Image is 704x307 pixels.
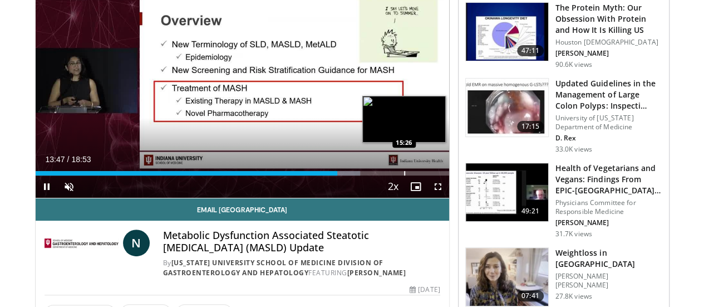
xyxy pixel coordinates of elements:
[45,230,119,256] img: Indiana University School of Medicine Division of Gastroenterology and Hepatology
[163,258,383,277] a: [US_STATE] University School of Medicine Division of Gastroenterology and Hepatology
[427,176,449,198] button: Fullscreen
[555,114,662,131] p: University of [US_STATE] Department of Medicine
[362,96,446,143] img: image.jpeg
[36,176,58,198] button: Pause
[555,163,662,196] h3: Health of Vegetarians and Vegans: Findings From EPIC-[GEOGRAPHIC_DATA] and Othe…
[465,2,662,69] a: 47:11 The Protein Myth: Our Obsession With Protein and How It Is Killing US Houston [DEMOGRAPHIC_...
[67,155,70,164] span: /
[466,248,548,306] img: 9983fed1-7565-45be-8934-aef1103ce6e2.150x105_q85_crop-smart_upscale.jpg
[555,198,662,216] p: Physicians Committee for Responsible Medicine
[555,60,592,69] p: 90.6K views
[517,290,544,301] span: 07:41
[555,145,592,154] p: 33.0K views
[466,163,548,221] img: 606f2b51-b844-428b-aa21-8c0c72d5a896.150x105_q85_crop-smart_upscale.jpg
[465,247,662,306] a: 07:41 Weightloss in [GEOGRAPHIC_DATA] [PERSON_NAME] [PERSON_NAME] 27.8K views
[58,176,80,198] button: Unmute
[465,163,662,238] a: 49:21 Health of Vegetarians and Vegans: Findings From EPIC-[GEOGRAPHIC_DATA] and Othe… Physicians...
[405,176,427,198] button: Enable picture-in-picture mode
[347,268,406,277] a: [PERSON_NAME]
[555,247,662,270] h3: Weightloss in [GEOGRAPHIC_DATA]
[36,171,449,176] div: Progress Bar
[555,49,662,58] p: [PERSON_NAME]
[555,38,662,47] p: Houston [DEMOGRAPHIC_DATA]
[466,3,548,61] img: b7b8b05e-5021-418b-a89a-60a270e7cf82.150x105_q85_crop-smart_upscale.jpg
[163,258,440,278] div: By FEATURING
[555,292,592,301] p: 27.8K views
[46,155,65,164] span: 13:47
[410,285,440,295] div: [DATE]
[555,78,662,111] h3: Updated Guidelines in the Management of Large Colon Polyps: Inspecti…
[555,2,662,36] h3: The Protein Myth: Our Obsession With Protein and How It Is Killing US
[36,198,449,221] a: Email [GEOGRAPHIC_DATA]
[517,121,544,132] span: 17:15
[466,79,548,137] img: dfcfcb0d-b871-4e1a-9f0c-9f64970f7dd8.150x105_q85_crop-smart_upscale.jpg
[163,230,440,254] h4: Metabolic Dysfunction Associated Steatotic [MEDICAL_DATA] (MASLD) Update
[465,78,662,154] a: 17:15 Updated Guidelines in the Management of Large Colon Polyps: Inspecti… University of [US_STA...
[382,176,405,198] button: Playback Rate
[555,134,662,143] p: D. Rex
[555,230,592,238] p: 31.7K views
[71,155,91,164] span: 18:53
[517,45,544,56] span: 47:11
[555,272,662,290] p: [PERSON_NAME] [PERSON_NAME]
[123,230,150,256] a: N
[517,206,544,217] span: 49:21
[555,218,662,227] p: [PERSON_NAME]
